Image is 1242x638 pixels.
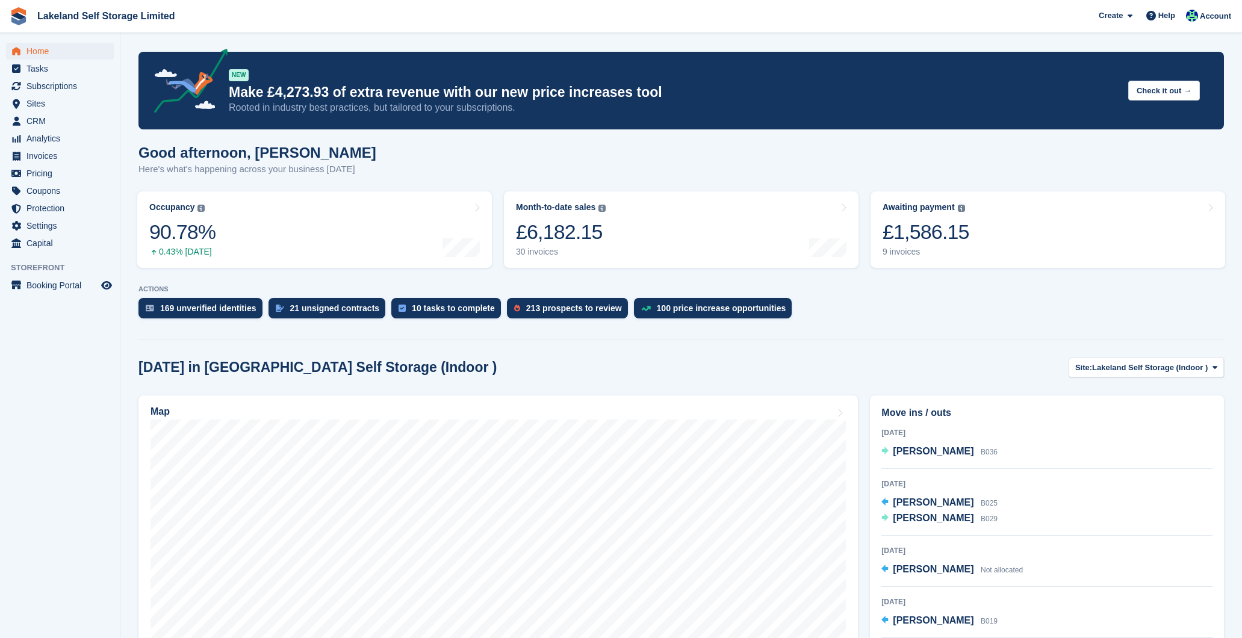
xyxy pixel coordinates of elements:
a: 213 prospects to review [507,298,634,324]
span: [PERSON_NAME] [893,615,973,625]
span: Not allocated [981,566,1023,574]
div: 169 unverified identities [160,303,256,313]
div: [DATE] [881,545,1213,556]
span: Protection [26,200,99,217]
span: Help [1158,10,1175,22]
a: 10 tasks to complete [391,298,507,324]
h1: Good afternoon, [PERSON_NAME] [138,144,376,161]
img: icon-info-grey-7440780725fd019a000dd9b08b2336e03edf1995a4989e88bcd33f0948082b44.svg [598,205,606,212]
span: Tasks [26,60,99,77]
span: B036 [981,448,998,456]
span: Lakeland Self Storage (Indoor ) [1092,362,1208,374]
div: 100 price increase opportunities [657,303,786,313]
span: Site: [1075,362,1092,374]
a: menu [6,182,114,199]
a: 169 unverified identities [138,298,269,324]
img: price-adjustments-announcement-icon-8257ccfd72463d97f412b2fc003d46551f7dbcb40ab6d574587a9cd5c0d94... [144,49,228,117]
a: Month-to-date sales £6,182.15 30 invoices [504,191,859,268]
span: B019 [981,617,998,625]
a: menu [6,113,114,129]
h2: Map [151,406,170,417]
div: 213 prospects to review [526,303,622,313]
p: ACTIONS [138,285,1224,293]
a: menu [6,147,114,164]
div: [DATE] [881,427,1213,438]
span: B025 [981,499,998,507]
img: stora-icon-8386f47178a22dfd0bd8f6a31ec36ba5ce8667c1dd55bd0f319d3a0aa187defe.svg [10,7,28,25]
img: task-75834270c22a3079a89374b754ae025e5fb1db73e45f91037f5363f120a921f8.svg [399,305,406,312]
a: menu [6,200,114,217]
span: [PERSON_NAME] [893,446,973,456]
a: [PERSON_NAME] B029 [881,511,998,527]
a: [PERSON_NAME] Not allocated [881,562,1023,578]
a: 100 price increase opportunities [634,298,798,324]
div: 30 invoices [516,247,606,257]
a: menu [6,95,114,112]
img: Steve Aynsley [1186,10,1198,22]
a: menu [6,165,114,182]
img: icon-info-grey-7440780725fd019a000dd9b08b2336e03edf1995a4989e88bcd33f0948082b44.svg [197,205,205,212]
img: prospect-51fa495bee0391a8d652442698ab0144808aea92771e9ea1ae160a38d050c398.svg [514,305,520,312]
div: 90.78% [149,220,216,244]
p: Make £4,273.93 of extra revenue with our new price increases tool [229,84,1119,101]
div: [DATE] [881,478,1213,489]
img: icon-info-grey-7440780725fd019a000dd9b08b2336e03edf1995a4989e88bcd33f0948082b44.svg [958,205,965,212]
p: Rooted in industry best practices, but tailored to your subscriptions. [229,101,1119,114]
p: Here's what's happening across your business [DATE] [138,163,376,176]
a: [PERSON_NAME] B019 [881,613,998,629]
a: Occupancy 90.78% 0.43% [DATE] [137,191,492,268]
span: Invoices [26,147,99,164]
span: Analytics [26,130,99,147]
span: Settings [26,217,99,234]
img: contract_signature_icon-13c848040528278c33f63329250d36e43548de30e8caae1d1a13099fd9432cc5.svg [276,305,284,312]
a: Preview store [99,278,114,293]
span: [PERSON_NAME] [893,513,973,523]
div: Month-to-date sales [516,202,595,212]
button: Site: Lakeland Self Storage (Indoor ) [1069,358,1224,377]
div: £6,182.15 [516,220,606,244]
a: menu [6,235,114,252]
a: menu [6,60,114,77]
h2: Move ins / outs [881,406,1213,420]
span: Coupons [26,182,99,199]
a: menu [6,130,114,147]
img: verify_identity-adf6edd0f0f0b5bbfe63781bf79b02c33cf7c696d77639b501bdc392416b5a36.svg [146,305,154,312]
div: Awaiting payment [883,202,955,212]
span: Home [26,43,99,60]
span: B029 [981,515,998,523]
span: Sites [26,95,99,112]
span: [PERSON_NAME] [893,564,973,574]
span: [PERSON_NAME] [893,497,973,507]
a: [PERSON_NAME] B025 [881,495,998,511]
a: [PERSON_NAME] B036 [881,444,998,460]
span: Subscriptions [26,78,99,94]
a: menu [6,78,114,94]
a: menu [6,277,114,294]
div: 0.43% [DATE] [149,247,216,257]
div: 21 unsigned contracts [290,303,380,313]
span: Account [1200,10,1231,22]
div: 10 tasks to complete [412,303,495,313]
img: price_increase_opportunities-93ffe204e8149a01c8c9dc8f82e8f89637d9d84a8eef4429ea346261dce0b2c0.svg [641,306,651,311]
span: Create [1099,10,1123,22]
a: Lakeland Self Storage Limited [33,6,180,26]
span: Pricing [26,165,99,182]
span: Storefront [11,262,120,274]
div: Occupancy [149,202,194,212]
div: NEW [229,69,249,81]
a: menu [6,43,114,60]
span: Booking Portal [26,277,99,294]
a: menu [6,217,114,234]
h2: [DATE] in [GEOGRAPHIC_DATA] Self Storage (Indoor ) [138,359,497,376]
a: 21 unsigned contracts [269,298,392,324]
span: CRM [26,113,99,129]
div: [DATE] [881,596,1213,607]
button: Check it out → [1128,81,1200,101]
div: 9 invoices [883,247,969,257]
div: £1,586.15 [883,220,969,244]
a: Awaiting payment £1,586.15 9 invoices [871,191,1225,268]
span: Capital [26,235,99,252]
